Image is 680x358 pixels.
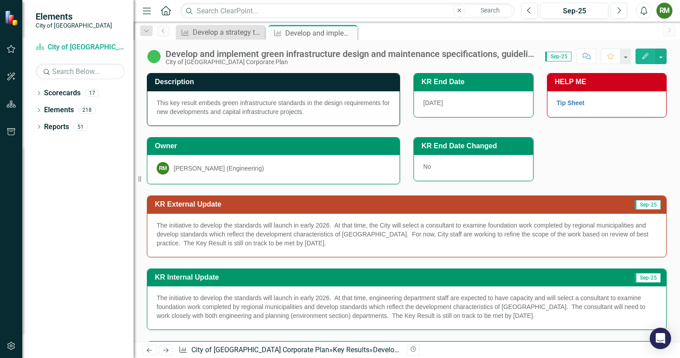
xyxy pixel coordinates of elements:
div: Open Intercom Messenger [650,328,671,349]
h3: HELP ME [555,78,662,86]
button: Sep-25 [540,3,608,19]
img: In Progress [147,49,161,64]
div: 17 [85,89,99,97]
div: Develop and implement green infrastructure design and maintenance specifications, guidelines, and... [166,49,536,59]
div: City of [GEOGRAPHIC_DATA] Corporate Plan [166,59,536,65]
span: No [423,163,431,170]
input: Search ClearPoint... [180,3,514,19]
h3: KR Internal Update [155,273,511,281]
span: [DATE] [423,99,443,106]
a: City of [GEOGRAPHIC_DATA] Corporate Plan [36,42,125,53]
button: Search [468,4,512,17]
p: The initiative to develop the standards will launch in early 2026. At that time, engineering depa... [157,293,657,320]
div: 218 [78,106,96,114]
p: The initiative to develop the standards will launch in early 2026. At that time, the City will se... [157,221,657,248]
div: RM [157,162,169,175]
a: Elements [44,105,74,115]
span: This key result embeds green infrastructure standards in the design requirements for new developm... [157,99,390,115]
h3: Owner [155,142,395,150]
img: ClearPoint Strategy [4,10,20,26]
div: [PERSON_NAME] (Engineering) [174,164,264,173]
a: Scorecards [44,88,81,98]
a: Reports [44,122,69,132]
span: Sep-25 [635,200,661,210]
h3: KR End Date [421,78,529,86]
small: City of [GEOGRAPHIC_DATA] [36,22,112,29]
div: » » [178,345,400,355]
a: Tip Sheet [557,99,585,106]
a: City of [GEOGRAPHIC_DATA] Corporate Plan [191,346,329,354]
span: Sep-25 [635,273,661,283]
input: Search Below... [36,64,125,79]
div: 51 [73,123,88,130]
a: Key Results [333,346,369,354]
span: Elements [36,11,112,22]
span: Search [481,7,500,14]
button: RM [656,3,672,19]
div: Sep-25 [543,6,605,16]
div: Develop and implement green infrastructure design and maintenance specifications, guidelines, and... [285,28,355,39]
h3: Description [155,78,395,86]
a: Develop a strategy to manage the health of the [PERSON_NAME] Creek system [178,27,263,38]
span: Sep-25 [545,52,571,61]
div: Develop a strategy to manage the health of the [PERSON_NAME] Creek system [193,27,263,38]
h3: KR External Update [155,200,515,208]
h3: KR End Date Changed [421,142,529,150]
